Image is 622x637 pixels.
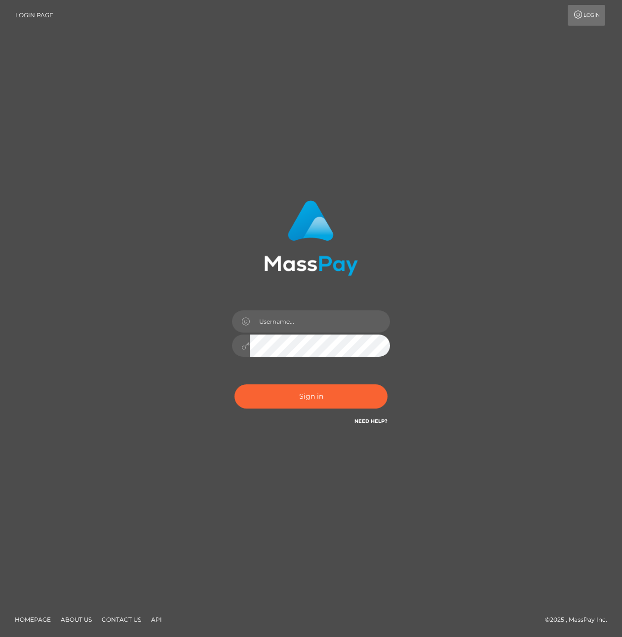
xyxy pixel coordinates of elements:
[264,200,358,276] img: MassPay Login
[250,310,390,333] input: Username...
[57,612,96,627] a: About Us
[234,384,388,409] button: Sign in
[11,612,55,627] a: Homepage
[15,5,53,26] a: Login Page
[147,612,166,627] a: API
[354,418,388,424] a: Need Help?
[98,612,145,627] a: Contact Us
[545,614,615,625] div: © 2025 , MassPay Inc.
[568,5,605,26] a: Login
